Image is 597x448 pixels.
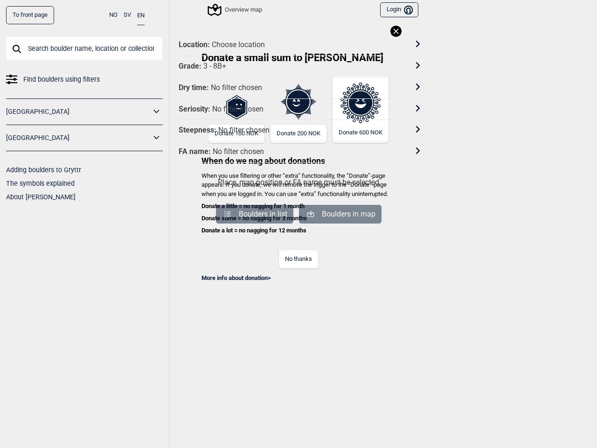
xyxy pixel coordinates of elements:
div: Overview map [209,4,262,15]
div: Steepness : [179,126,216,135]
div: FA name : [179,147,211,157]
div: Dry time : [179,83,209,93]
button: NO [109,6,118,24]
a: Adding boulders to Gryttr [6,166,81,174]
button: EN [137,6,145,25]
div: 3 - 8B+ [203,62,226,71]
a: To front page [6,6,54,24]
span: Find boulders using filters [23,73,100,86]
button: Boulders in map [299,205,382,224]
button: SV [124,6,131,24]
button: Boulders in list [216,205,293,224]
input: Search boulder name, location or collection [6,36,163,61]
a: The symbols explained [6,180,75,187]
div: No filter chosen [218,126,270,135]
div: No filter chosen [211,83,262,93]
div: Choose location [212,40,265,50]
a: Find boulders using filters [6,73,163,86]
a: About [PERSON_NAME] [6,193,76,201]
div: No filter chosen [212,105,264,114]
div: No filter chosen [213,147,264,157]
p: Place, map position or FA name must be selected [184,177,413,188]
div: Location : [179,40,210,50]
a: [GEOGRAPHIC_DATA] [6,131,151,145]
div: Seriosity : [179,105,210,114]
div: Grade : [179,62,201,71]
a: [GEOGRAPHIC_DATA] [6,105,151,119]
button: Login [380,2,418,18]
